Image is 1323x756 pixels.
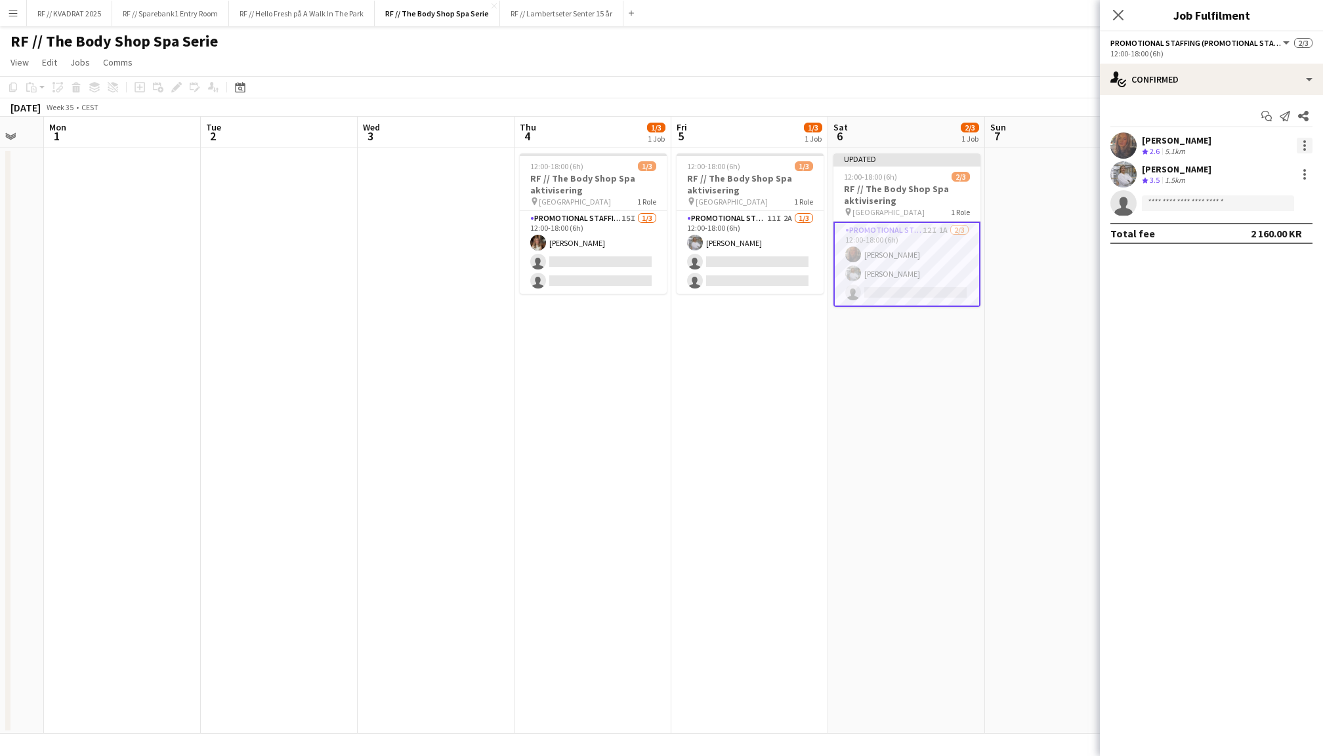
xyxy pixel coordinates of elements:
[520,211,667,294] app-card-role: Promotional Staffing (Promotional Staff)15I1/312:00-18:00 (6h)[PERSON_NAME]
[795,161,813,171] span: 1/3
[1162,175,1188,186] div: 1.5km
[677,153,824,294] app-job-card: 12:00-18:00 (6h)1/3RF // The Body Shop Spa aktivisering [GEOGRAPHIC_DATA]1 RolePromotional Staffi...
[952,172,970,182] span: 2/3
[1110,227,1155,240] div: Total fee
[47,129,66,144] span: 1
[229,1,375,26] button: RF // Hello Fresh på A Walk In The Park
[98,54,138,71] a: Comms
[647,123,665,132] span: 1/3
[363,121,380,133] span: Wed
[833,183,980,207] h3: RF // The Body Shop Spa aktivisering
[804,123,822,132] span: 1/3
[677,172,824,196] h3: RF // The Body Shop Spa aktivisering
[805,134,822,144] div: 1 Job
[103,56,133,68] span: Comms
[833,121,848,133] span: Sat
[1142,163,1211,175] div: [PERSON_NAME]
[530,161,583,171] span: 12:00-18:00 (6h)
[49,121,66,133] span: Mon
[361,129,380,144] span: 3
[1142,134,1211,146] div: [PERSON_NAME]
[648,134,665,144] div: 1 Job
[43,102,76,112] span: Week 35
[637,197,656,207] span: 1 Role
[27,1,112,26] button: RF // KVADRAT 2025
[500,1,623,26] button: RF // Lambertseter Senter 15 år
[70,56,90,68] span: Jobs
[833,153,980,307] app-job-card: Updated12:00-18:00 (6h)2/3RF // The Body Shop Spa aktivisering [GEOGRAPHIC_DATA]1 RolePromotional...
[1100,64,1323,95] div: Confirmed
[520,153,667,294] app-job-card: 12:00-18:00 (6h)1/3RF // The Body Shop Spa aktivisering [GEOGRAPHIC_DATA]1 RolePromotional Staffi...
[961,134,978,144] div: 1 Job
[1150,175,1160,185] span: 3.5
[852,207,925,217] span: [GEOGRAPHIC_DATA]
[375,1,500,26] button: RF // The Body Shop Spa Serie
[687,161,740,171] span: 12:00-18:00 (6h)
[10,56,29,68] span: View
[1150,146,1160,156] span: 2.6
[1110,38,1291,48] button: Promotional Staffing (Promotional Staff)
[831,129,848,144] span: 6
[1251,227,1302,240] div: 2 160.00 KR
[1294,38,1312,48] span: 2/3
[112,1,229,26] button: RF // Sparebank1 Entry Room
[638,161,656,171] span: 1/3
[1162,146,1188,157] div: 5.1km
[696,197,768,207] span: [GEOGRAPHIC_DATA]
[677,211,824,294] app-card-role: Promotional Staffing (Promotional Staff)11I2A1/312:00-18:00 (6h)[PERSON_NAME]
[833,153,980,164] div: Updated
[677,121,687,133] span: Fri
[539,197,611,207] span: [GEOGRAPHIC_DATA]
[65,54,95,71] a: Jobs
[988,129,1006,144] span: 7
[675,129,687,144] span: 5
[961,123,979,132] span: 2/3
[844,172,897,182] span: 12:00-18:00 (6h)
[1110,38,1281,48] span: Promotional Staffing (Promotional Staff)
[520,121,536,133] span: Thu
[37,54,62,71] a: Edit
[204,129,221,144] span: 2
[10,101,41,114] div: [DATE]
[206,121,221,133] span: Tue
[990,121,1006,133] span: Sun
[833,222,980,307] app-card-role: Promotional Staffing (Promotional Staff)12I1A2/312:00-18:00 (6h)[PERSON_NAME][PERSON_NAME]
[951,207,970,217] span: 1 Role
[1110,49,1312,58] div: 12:00-18:00 (6h)
[42,56,57,68] span: Edit
[794,197,813,207] span: 1 Role
[5,54,34,71] a: View
[10,31,218,51] h1: RF // The Body Shop Spa Serie
[81,102,98,112] div: CEST
[520,172,667,196] h3: RF // The Body Shop Spa aktivisering
[1100,7,1323,24] h3: Job Fulfilment
[518,129,536,144] span: 4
